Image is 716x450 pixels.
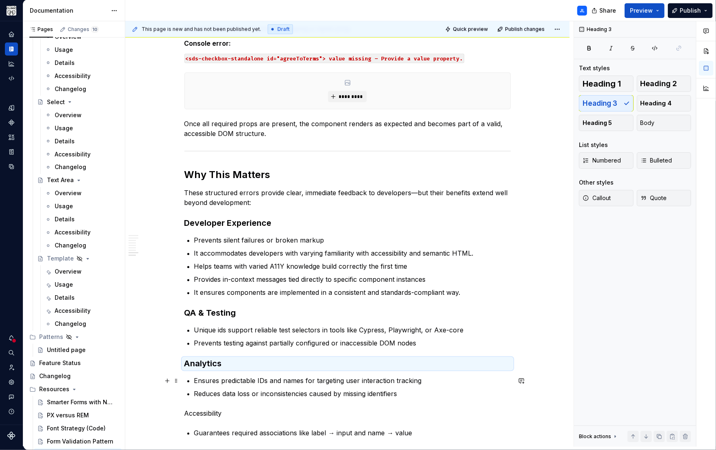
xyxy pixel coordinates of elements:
a: Changelog [42,82,122,96]
a: Data sources [5,160,18,173]
a: Analytics [5,57,18,70]
svg: Supernova Logo [7,432,16,440]
div: Accessibility [55,72,91,80]
a: Accessibility [42,226,122,239]
h3: Developer Experience [184,218,511,229]
div: Accessibility [55,229,91,237]
button: Body [637,115,692,131]
button: Search ⌘K [5,346,18,359]
button: Share [587,3,621,18]
a: Untitled page [34,344,122,357]
button: Quote [637,190,692,206]
a: Documentation [5,42,18,56]
div: Pages [29,26,53,33]
div: Select [47,98,65,106]
a: Assets [5,131,18,144]
div: Patterns [26,331,122,344]
button: Bulleted [637,152,692,169]
button: Heading 1 [579,76,634,92]
a: Storybook stories [5,145,18,158]
span: Draft [277,26,290,33]
a: Details [42,135,122,148]
div: Changelog [39,372,71,381]
div: Template [47,255,74,263]
div: Font Strategy (Code) [47,425,106,433]
p: Reduces data loss or inconsistencies caused by missing identifiers [194,389,511,399]
div: Text styles [579,64,610,72]
span: Preview [630,7,653,15]
a: Template [34,252,122,265]
strong: Console error: [184,39,231,47]
div: Usage [55,203,73,211]
span: Publish changes [505,26,545,33]
p: Provides in-context messages tied directly to specific component instances [194,275,511,285]
div: Other styles [579,178,614,187]
a: Accessibility [42,69,122,82]
button: Preview [625,3,665,18]
span: Quote [641,194,667,202]
button: Publish [668,3,713,18]
code: <sds-checkbox-standalone id="agreeToTerms"> value missing – Provide a value property. [184,54,464,63]
img: 7d2f9795-fa08-4624-9490-5a3f7218a56a.png [7,6,16,16]
a: Overview [42,187,122,200]
span: Quick preview [453,26,488,33]
span: Callout [583,194,611,202]
a: Overview [42,109,122,122]
a: Usage [42,43,122,56]
a: Changelog [42,318,122,331]
div: Changelog [55,320,86,328]
p: It accommodates developers with varying familiarity with accessibility and semantic HTML. [194,249,511,258]
a: Usage [42,122,122,135]
div: Details [55,137,75,145]
a: Details [42,213,122,226]
div: Overview [55,268,82,276]
h3: QA & Testing [184,307,511,319]
a: Details [42,292,122,305]
a: Details [42,56,122,69]
p: Prevents silent failures or broken markup [194,236,511,245]
a: Accessibility [42,305,122,318]
strong: Why This Matters [184,169,270,181]
div: JL [580,7,585,14]
span: Bulleted [641,156,672,165]
a: Changelog [26,370,122,383]
button: Heading 2 [637,76,692,92]
p: Ensures predictable IDs and names for targeting user interaction tracking [194,376,511,386]
div: Overview [55,111,82,119]
p: Unique ids support reliable test selectors in tools like Cypress, Playwright, or Axe-core [194,325,511,335]
div: Text Area [47,176,74,185]
a: Overview [42,265,122,278]
div: Code automation [5,72,18,85]
a: Text Area [34,174,122,187]
button: Heading 5 [579,115,634,131]
a: PX versus REM [34,409,122,422]
p: Guarantees required associations like label → input and name → value [194,428,511,438]
button: Numbered [579,152,634,169]
a: Form Validation Pattern [34,435,122,448]
button: Contact support [5,390,18,403]
div: Resources [39,385,69,394]
span: Heading 4 [641,99,672,107]
a: Select [34,96,122,109]
div: Overview [55,189,82,198]
button: Publish changes [495,24,548,35]
span: Heading 1 [583,80,621,88]
div: Accessibility [55,307,91,315]
div: Changelog [55,242,86,250]
a: Font Strategy (Code) [34,422,122,435]
p: Accessibility [184,409,511,419]
div: Patterns [39,333,63,341]
div: Untitled page [47,346,86,354]
div: Design tokens [5,101,18,114]
span: Share [599,7,616,15]
a: Settings [5,376,18,389]
a: Home [5,28,18,41]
